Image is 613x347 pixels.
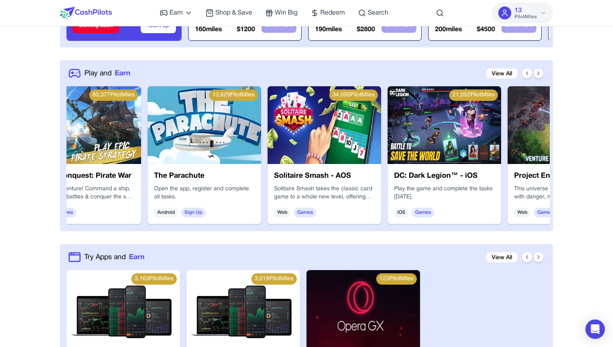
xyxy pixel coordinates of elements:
[435,25,462,34] p: 200 miles
[388,86,501,164] img: DC: Dark Legion™ - iOS
[129,252,144,262] span: Earn
[394,170,495,182] h3: DC: Dark Legion™ - iOS
[181,208,206,217] span: Sign Up
[394,208,409,217] span: iOS
[274,208,291,217] span: Web
[160,8,193,18] a: Earn
[514,14,537,20] span: PilotMiles
[215,8,252,18] span: Shop & Save
[376,273,417,285] div: 123 PilotMiles
[209,89,258,101] div: 13,629 PilotMiles
[357,25,375,34] p: $ 2800
[154,185,255,201] p: Open the app, register and complete all tasks.
[412,208,434,217] span: Games
[84,252,144,262] a: Try Apps andEarn
[268,86,381,164] img: Solitaire Smash - AOS
[34,185,135,201] p: Join the adventure! Command a ship, survive epic battles & conquer the sea in this RPG strategy g...
[320,8,345,18] span: Redeem
[84,252,126,262] span: Try Apps and
[274,185,375,201] div: Win real money in exciting multiplayer [DOMAIN_NAME] in a secure, fair, and ad-free gaming enviro...
[294,208,316,217] span: Games
[311,8,345,18] a: Redeem
[84,68,111,79] span: Play and
[34,170,135,182] h3: Sea of Conquest: Pirate War
[28,86,141,164] img: Sea of Conquest: Pirate War
[477,25,495,34] p: $ 4500
[394,185,495,201] p: Play the game and complete the tasks [DATE].
[514,208,531,217] span: Web
[169,8,183,18] span: Earn
[154,170,255,182] h3: The Parachute
[195,25,222,34] p: 160 miles
[315,25,342,34] p: 190 miles
[275,8,298,18] span: Win Big
[368,8,388,18] span: Search
[89,89,138,101] div: 80,377 PilotMiles
[534,208,556,217] span: Games
[131,273,177,285] div: 3,163 PilotMiles
[358,8,388,18] a: Search
[585,319,605,339] div: Open Intercom Messenger
[84,68,130,79] a: Play andEarn
[206,8,252,18] a: Shop & Save
[274,185,375,201] p: Solitaire Smash takes the classic card game to a whole new level, offering players the chance to ...
[492,2,553,23] button: 13PilotMiles
[237,25,255,34] p: $ 1200
[154,208,178,217] span: Android
[329,89,378,101] div: 34,000 PilotMiles
[274,170,375,182] h3: Solitaire Smash - AOS
[115,68,130,79] span: Earn
[60,7,112,19] img: CashPilots Logo
[251,273,297,285] div: 3,019 PilotMiles
[487,68,517,79] a: View All
[148,86,261,164] img: The Parachute
[449,89,498,101] div: 21,052 PilotMiles
[514,6,522,15] span: 13
[265,8,298,18] a: Win Big
[487,252,517,262] a: View All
